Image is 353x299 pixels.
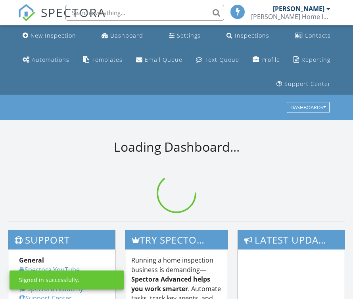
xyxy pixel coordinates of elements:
[177,32,201,39] div: Settings
[193,53,242,67] a: Text Queue
[80,53,126,67] a: Templates
[290,105,326,110] div: Dashboards
[19,265,80,284] a: Spectora YouTube Channel
[166,29,204,43] a: Settings
[19,53,73,67] a: Automations (Basic)
[290,53,334,67] a: Reporting
[19,276,79,284] div: Signed in successfully.
[92,56,123,63] div: Templates
[284,80,331,88] div: Support Center
[18,4,35,21] img: The Best Home Inspection Software - Spectora
[125,230,227,249] h3: Try spectora advanced [DATE]
[65,5,224,21] input: Search everything...
[133,53,186,67] a: Email Queue
[31,32,76,39] div: New Inspection
[131,275,210,293] strong: Spectora Advanced helps you work smarter
[205,56,239,63] div: Text Queue
[235,32,269,39] div: Inspections
[287,102,330,113] button: Dashboards
[251,13,330,21] div: Hammonds Home Inspections LLC.
[223,29,272,43] a: Inspections
[305,32,331,39] div: Contacts
[261,56,280,63] div: Profile
[249,53,283,67] a: Company Profile
[8,230,115,249] h3: Support
[292,29,334,43] a: Contacts
[41,4,106,21] span: SPECTORA
[19,29,79,43] a: New Inspection
[19,256,44,265] strong: General
[238,230,345,249] h3: Latest Updates
[301,56,330,63] div: Reporting
[145,56,182,63] div: Email Queue
[273,77,334,91] a: Support Center
[32,56,69,63] div: Automations
[110,32,143,39] div: Dashboard
[18,11,106,27] a: SPECTORA
[98,29,146,43] a: Dashboard
[273,5,324,13] div: [PERSON_NAME]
